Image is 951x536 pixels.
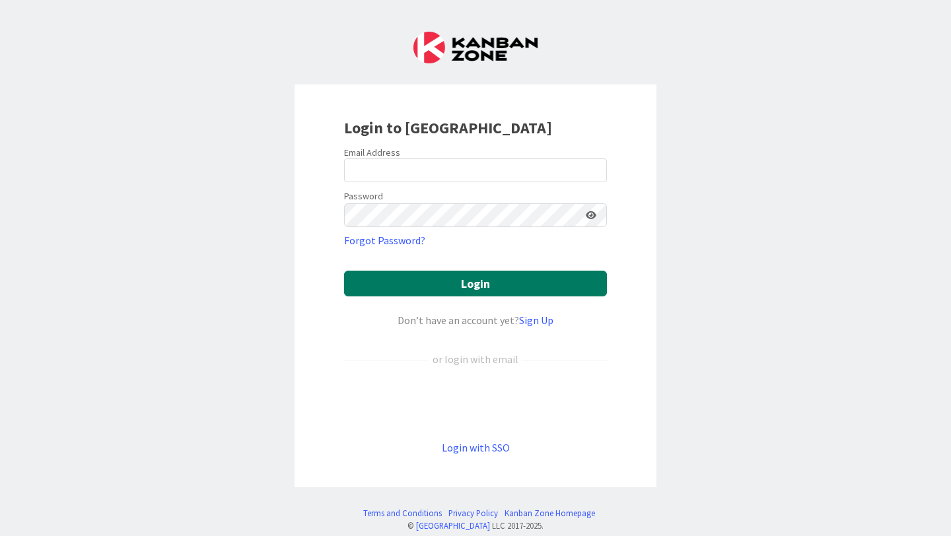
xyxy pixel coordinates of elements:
a: Kanban Zone Homepage [505,507,595,519]
a: Login with SSO [442,441,510,454]
div: Don’t have an account yet? [344,312,607,328]
b: Login to [GEOGRAPHIC_DATA] [344,117,552,138]
img: Kanban Zone [413,32,538,63]
a: Sign Up [519,314,553,327]
a: [GEOGRAPHIC_DATA] [416,520,490,531]
label: Email Address [344,147,400,158]
a: Forgot Password? [344,232,425,248]
button: Login [344,271,607,296]
div: © LLC 2017- 2025 . [357,519,595,532]
div: or login with email [429,351,522,367]
a: Terms and Conditions [363,507,442,519]
label: Password [344,189,383,203]
iframe: Sign in with Google Button [337,389,614,418]
a: Privacy Policy [448,507,498,519]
